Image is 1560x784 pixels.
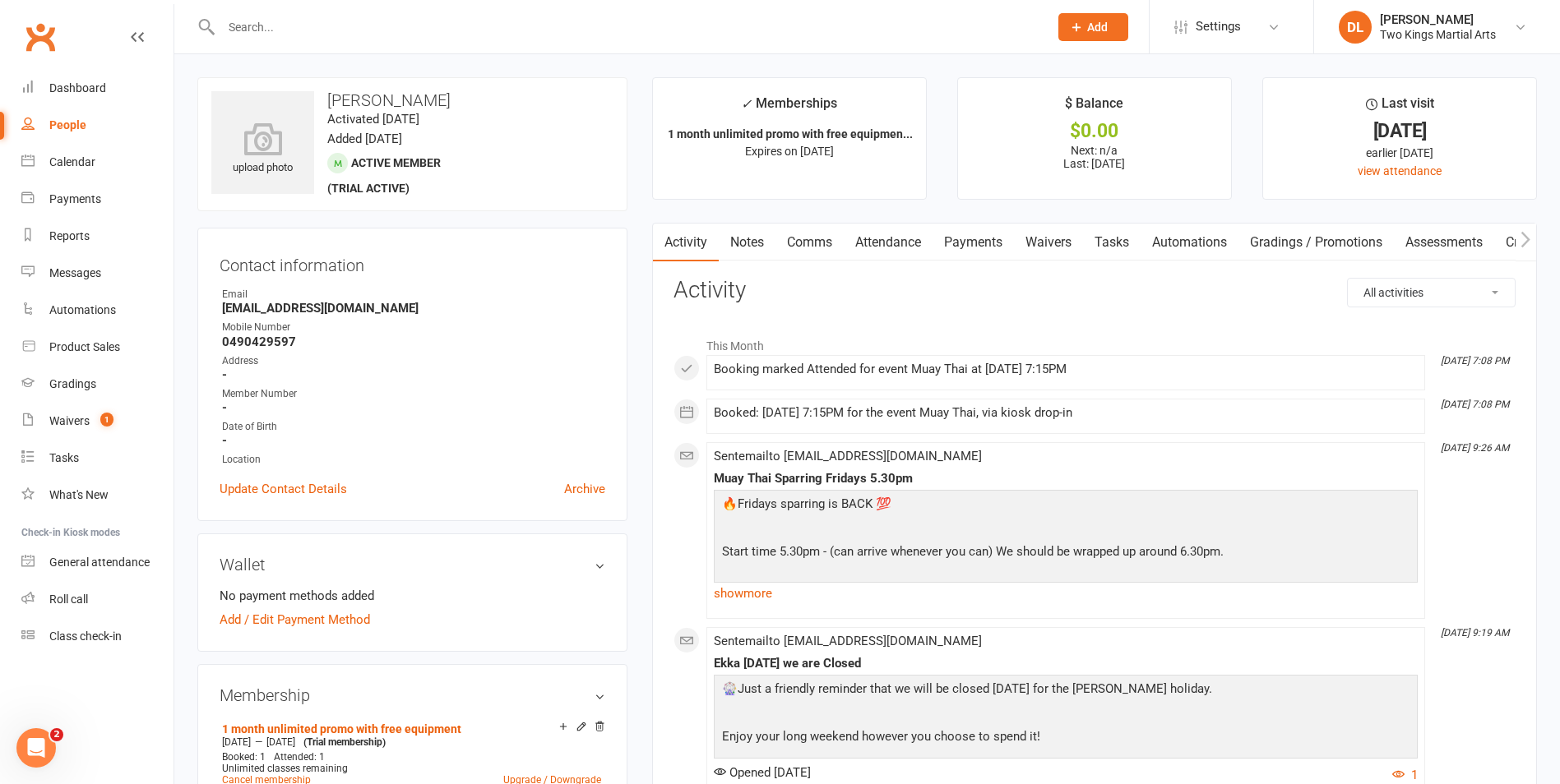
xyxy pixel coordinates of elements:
[49,593,88,606] div: Roll call
[745,145,834,158] span: Expires on [DATE]
[564,479,605,499] a: Archive
[222,287,605,302] div: Email
[49,118,86,131] div: People
[1014,224,1083,261] a: Waivers
[714,634,982,648] span: Sent email to [EMAIL_ADDRESS][DOMAIN_NAME]
[714,472,1418,486] div: Muay Thai Sparring Fridays 5.30pm
[49,451,79,464] div: Tasks
[1441,355,1509,367] i: [DATE] 7:08 PM
[327,156,441,195] span: Active member (trial active)
[714,362,1418,376] div: Booking marked Attended for event Muay Thai at [DATE] 7:15PM
[741,96,752,112] i: ✓
[49,229,90,242] div: Reports
[775,224,844,261] a: Comms
[1196,8,1241,45] span: Settings
[21,218,174,255] a: Reports
[222,751,266,763] span: Booked: 1
[1278,144,1521,162] div: earlier [DATE]
[21,255,174,292] a: Messages
[714,765,811,780] span: Opened [DATE]
[222,400,605,415] strong: -
[21,440,174,477] a: Tasks
[718,542,1414,565] p: Start time 5.30pm - (can arrive whenever you can) We should be wrapped up around 6.30pm.
[21,544,174,581] a: General attendance kiosk mode
[211,122,314,177] div: upload photo
[674,329,1516,355] li: This Month
[49,192,101,205] div: Payments
[21,107,174,144] a: People
[222,736,251,748] span: [DATE]
[1058,13,1128,41] button: Add
[220,479,347,499] a: Update Contact Details
[1065,93,1123,122] div: $ Balance
[1238,224,1394,261] a: Gradings / Promotions
[1380,27,1496,42] div: Two Kings Martial Arts
[49,266,101,279] div: Messages
[1083,224,1141,261] a: Tasks
[216,16,1037,39] input: Search...
[973,144,1216,170] p: Next: n/a Last: [DATE]
[49,155,95,168] div: Calendar
[1339,11,1372,44] div: DL
[973,122,1216,140] div: $0.00
[222,433,605,448] strong: -
[222,367,605,382] strong: -
[1358,164,1442,178] a: view attendance
[49,340,120,353] div: Product Sales
[222,301,605,316] strong: [EMAIL_ADDRESS][DOMAIN_NAME]
[274,751,325,763] span: Attended: 1
[1441,399,1509,410] i: [DATE] 7:08 PM
[719,224,775,261] a: Notes
[49,556,150,569] div: General attendance
[714,449,982,463] span: Sent email to [EMAIL_ADDRESS][DOMAIN_NAME]
[844,224,933,261] a: Attendance
[21,329,174,366] a: Product Sales
[1441,442,1509,454] i: [DATE] 9:26 AM
[220,686,605,704] h3: Membership
[49,81,106,95] div: Dashboard
[222,353,605,369] div: Address
[16,728,56,768] iframe: Intercom live chat
[20,16,61,58] a: Clubworx
[220,610,370,630] a: Add / Edit Payment Method
[222,334,605,349] strong: 0490429597
[714,406,1418,420] div: Booked: [DATE] 7:15PM for the event Muay Thai, via kiosk drop-in
[49,414,90,427] div: Waivers
[718,494,1414,518] p: 🔥Fridays sparring is BACK 💯
[222,386,605,402] div: Member Number
[718,726,1414,750] p: Enjoy your long weekend however you choose to spend it!
[327,131,402,146] time: Added [DATE]
[49,488,109,501] div: What's New
[21,366,174,403] a: Gradings
[718,679,1414,703] p: 🎡Just a friendly reminder that we will be closed [DATE] for the [PERSON_NAME] holiday.
[741,93,837,123] div: Memberships
[50,728,63,741] span: 2
[653,224,719,261] a: Activity
[1141,224,1238,261] a: Automations
[327,112,419,127] time: Activated [DATE]
[668,127,913,141] strong: 1 month unlimited promo with free equipmen...
[49,377,96,390] div: Gradings
[222,722,461,736] a: 1 month unlimited promo with free equipment
[1380,12,1496,27] div: [PERSON_NAME]
[1087,21,1108,34] span: Add
[222,763,348,774] span: Unlimited classes remaining
[714,582,1418,605] a: show more
[222,452,605,468] div: Location
[21,581,174,618] a: Roll call
[1394,224,1494,261] a: Assessments
[218,736,605,749] div: —
[222,320,605,335] div: Mobile Number
[100,413,113,427] span: 1
[266,736,295,748] span: [DATE]
[303,736,386,748] span: (Trial membership)
[49,303,116,316] div: Automations
[21,403,174,440] a: Waivers 1
[49,630,122,643] div: Class check-in
[21,144,174,181] a: Calendar
[21,181,174,218] a: Payments
[21,618,174,655] a: Class kiosk mode
[222,419,605,435] div: Date of Birth
[674,278,1516,303] h3: Activity
[714,657,1418,671] div: Ekka [DATE] we are Closed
